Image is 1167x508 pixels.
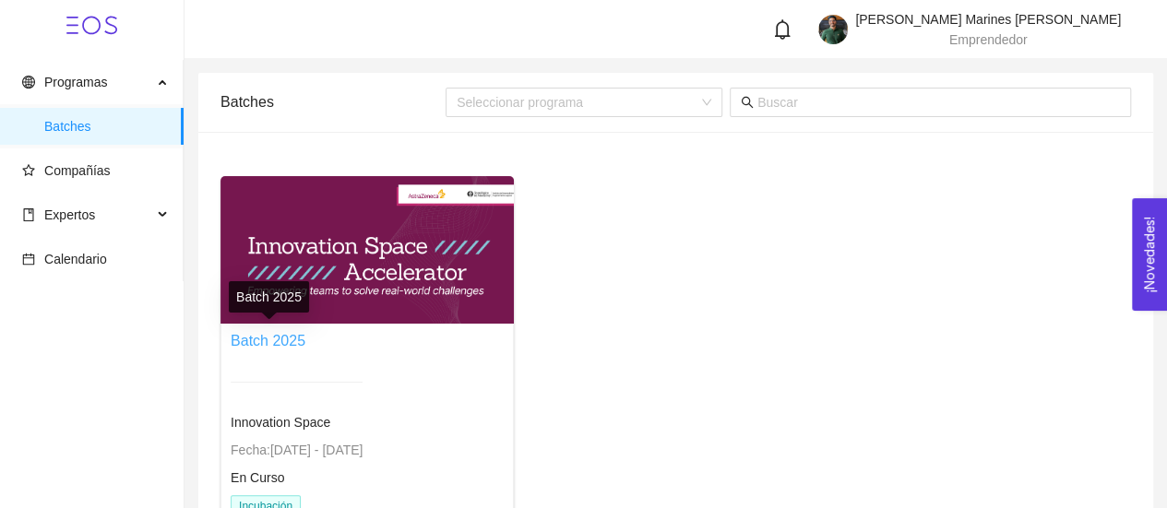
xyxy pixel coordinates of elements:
span: star [22,164,35,177]
span: Batches [44,108,169,145]
div: Batch 2025 [229,281,309,313]
span: Compañías [44,163,111,178]
span: book [22,208,35,221]
span: Fecha: [DATE] - [DATE] [231,443,363,457]
span: calendar [22,253,35,266]
img: 1759871922233-DSC01844%20-%20Copy%202.jpg [818,15,848,44]
a: Batch 2025 [231,333,305,349]
span: Emprendedor [949,32,1028,47]
span: bell [772,19,792,40]
span: [PERSON_NAME] Marines [PERSON_NAME] [855,12,1121,27]
span: search [741,96,754,109]
span: Expertos [44,207,95,222]
span: Programas [44,75,107,89]
button: Open Feedback Widget [1132,198,1167,311]
input: Buscar [757,92,1120,112]
span: global [22,76,35,89]
span: Calendario [44,252,107,266]
span: En Curso [231,470,284,485]
span: Innovation Space [231,415,330,430]
div: Batches [220,76,446,128]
